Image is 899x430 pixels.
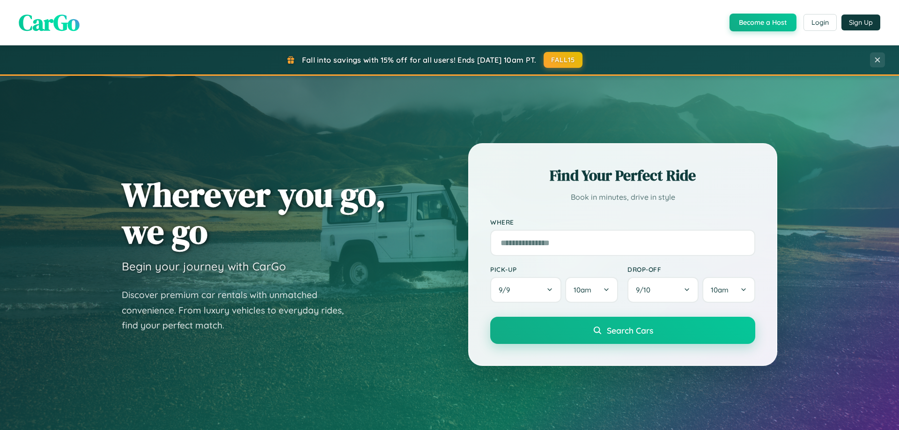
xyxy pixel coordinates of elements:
[490,317,755,344] button: Search Cars
[702,277,755,303] button: 10am
[607,325,653,335] span: Search Cars
[490,277,561,303] button: 9/9
[574,285,591,294] span: 10am
[302,55,537,65] span: Fall into savings with 15% off for all users! Ends [DATE] 10am PT.
[544,52,583,68] button: FALL15
[122,176,386,250] h1: Wherever you go, we go
[122,287,356,333] p: Discover premium car rentals with unmatched convenience. From luxury vehicles to everyday rides, ...
[122,259,286,273] h3: Begin your journey with CarGo
[711,285,729,294] span: 10am
[565,277,618,303] button: 10am
[490,265,618,273] label: Pick-up
[627,277,699,303] button: 9/10
[490,165,755,186] h2: Find Your Perfect Ride
[636,285,655,294] span: 9 / 10
[19,7,80,38] span: CarGo
[803,14,837,31] button: Login
[490,190,755,204] p: Book in minutes, drive in style
[490,218,755,226] label: Where
[499,285,515,294] span: 9 / 9
[627,265,755,273] label: Drop-off
[730,14,796,31] button: Become a Host
[841,15,880,30] button: Sign Up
